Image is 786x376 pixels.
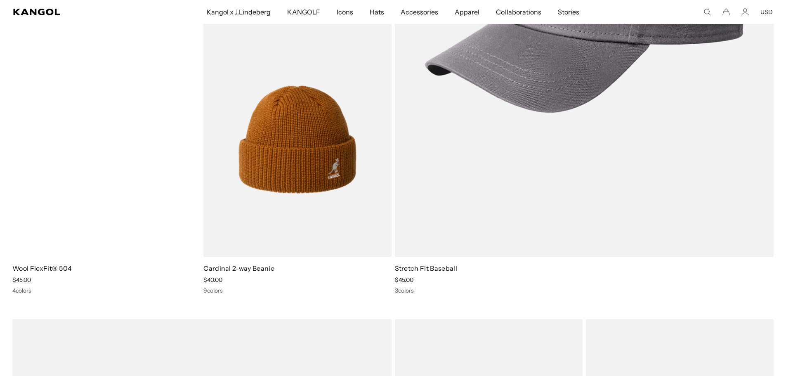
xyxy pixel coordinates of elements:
[12,21,200,258] img: Wool FlexFit® 504
[203,21,391,258] img: Cardinal 2-way Beanie
[741,8,749,16] a: Account
[722,8,730,16] button: Cart
[203,264,274,272] a: Cardinal 2-way Beanie
[203,287,391,294] div: 9 colors
[395,287,774,294] div: 3 colors
[203,276,222,284] span: $40.00
[12,287,200,294] div: 4 colors
[760,8,773,16] button: USD
[12,264,72,272] a: Wool FlexFit® 504
[13,9,137,15] a: Kangol
[703,8,711,16] summary: Search here
[395,264,457,272] a: Stretch Fit Baseball
[12,276,31,284] span: $45.00
[395,276,413,284] span: $45.00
